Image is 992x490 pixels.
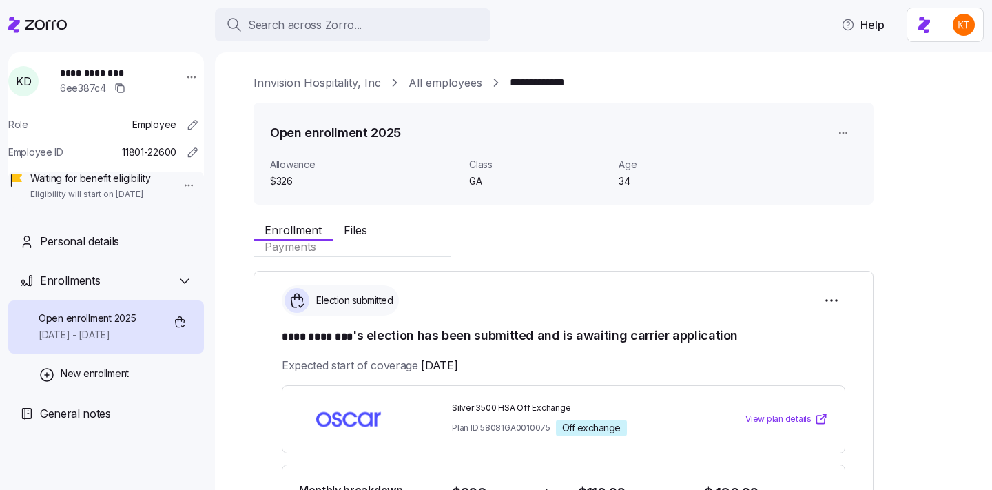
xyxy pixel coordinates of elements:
span: 6ee387c4 [60,81,106,95]
span: Off exchange [562,422,621,434]
span: Role [8,118,28,132]
span: [DATE] [421,357,457,374]
span: Employee ID [8,145,63,159]
span: GA [469,174,608,188]
span: Enrollment [265,225,322,236]
a: View plan details [745,412,828,426]
span: [DATE] - [DATE] [39,328,136,342]
img: Oscar [299,403,398,435]
span: Election submitted [312,294,393,307]
span: Plan ID: 58081GA0010075 [452,422,550,433]
h1: 's election has been submitted and is awaiting carrier application [282,327,845,346]
span: 11801-22600 [122,145,176,159]
button: Search across Zorro... [215,8,490,41]
span: Payments [265,241,316,252]
span: Enrollments [40,272,100,289]
span: Files [344,225,367,236]
span: General notes [40,405,111,422]
span: View plan details [745,413,812,426]
span: Help [841,17,885,33]
span: K D [16,76,31,87]
span: Search across Zorro... [248,17,362,34]
span: Expected start of coverage [282,357,457,374]
span: Employee [132,118,176,132]
span: Personal details [40,233,119,250]
span: New enrollment [61,367,129,380]
span: Eligibility will start on [DATE] [30,189,150,201]
img: aad2ddc74cf02b1998d54877cdc71599 [953,14,975,36]
span: $326 [270,174,458,188]
button: Help [830,11,896,39]
span: Waiting for benefit eligibility [30,172,150,185]
span: Class [469,158,608,172]
span: Open enrollment 2025 [39,312,136,325]
span: Silver 3500 HSA Off Exchange [452,402,693,414]
span: Allowance [270,158,458,172]
a: Innvision Hospitality, Inc [254,74,381,92]
span: 34 [619,174,757,188]
span: Age [619,158,757,172]
h1: Open enrollment 2025 [270,124,401,141]
a: All employees [409,74,482,92]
